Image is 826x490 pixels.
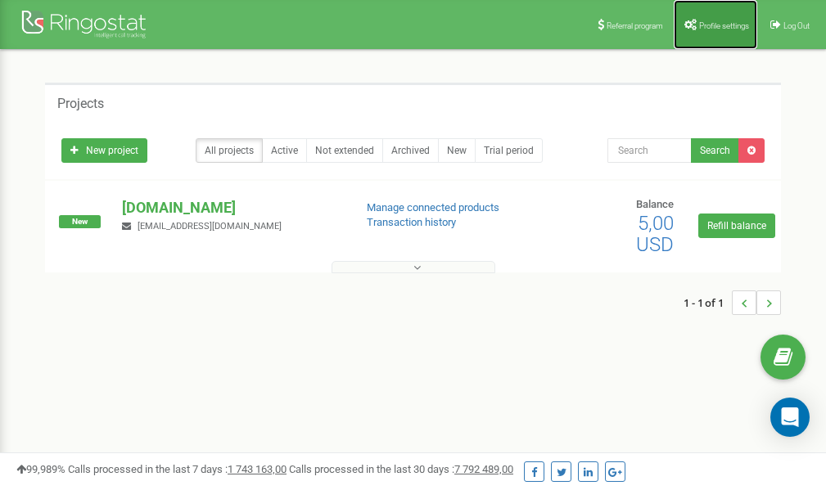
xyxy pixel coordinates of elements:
[475,138,543,163] a: Trial period
[122,197,340,218] p: [DOMAIN_NAME]
[289,463,513,475] span: Calls processed in the last 30 days :
[262,138,307,163] a: Active
[228,463,287,475] u: 1 743 163,00
[382,138,439,163] a: Archived
[699,21,749,30] span: Profile settings
[68,463,287,475] span: Calls processed in the last 7 days :
[684,290,732,315] span: 1 - 1 of 1
[684,274,781,331] nav: ...
[783,21,810,30] span: Log Out
[306,138,383,163] a: Not extended
[138,221,282,232] span: [EMAIL_ADDRESS][DOMAIN_NAME]
[438,138,476,163] a: New
[636,198,674,210] span: Balance
[57,97,104,111] h5: Projects
[454,463,513,475] u: 7 792 489,00
[16,463,65,475] span: 99,989%
[698,214,775,238] a: Refill balance
[607,21,663,30] span: Referral program
[691,138,739,163] button: Search
[61,138,147,163] a: New project
[770,398,810,437] div: Open Intercom Messenger
[607,138,692,163] input: Search
[636,212,674,256] span: 5,00 USD
[196,138,263,163] a: All projects
[367,216,456,228] a: Transaction history
[59,215,101,228] span: New
[367,201,499,214] a: Manage connected products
